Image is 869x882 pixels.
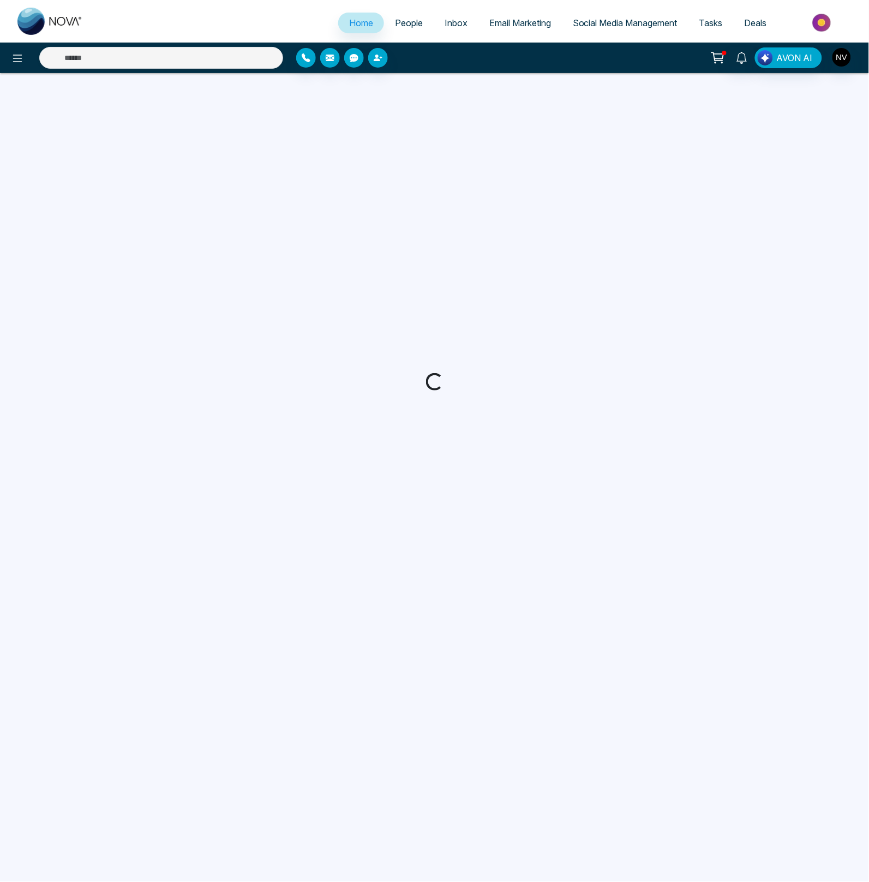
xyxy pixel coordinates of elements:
[699,17,723,28] span: Tasks
[783,10,862,35] img: Market-place.gif
[755,47,822,68] button: AVON AI
[338,13,384,33] a: Home
[573,17,678,28] span: Social Media Management
[832,48,851,67] img: User Avatar
[17,8,83,35] img: Nova CRM Logo
[384,13,434,33] a: People
[745,17,767,28] span: Deals
[395,17,423,28] span: People
[434,13,478,33] a: Inbox
[478,13,562,33] a: Email Marketing
[489,17,551,28] span: Email Marketing
[562,13,688,33] a: Social Media Management
[349,17,373,28] span: Home
[445,17,468,28] span: Inbox
[688,13,734,33] a: Tasks
[758,50,773,65] img: Lead Flow
[734,13,778,33] a: Deals
[777,51,813,64] span: AVON AI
